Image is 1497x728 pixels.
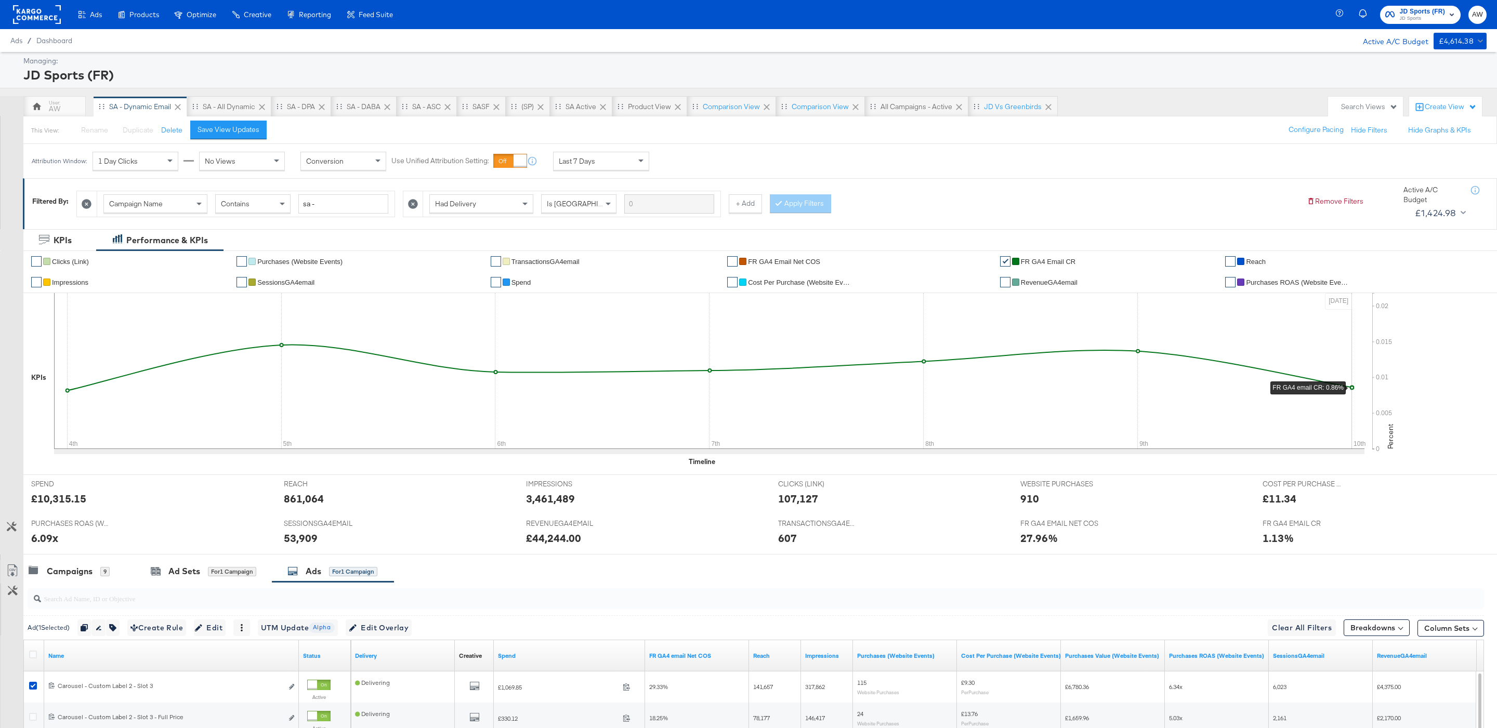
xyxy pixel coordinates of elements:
span: Optimize [187,10,216,19]
div: Active A/C Budget [1403,185,1461,204]
div: 3,461,489 [526,491,575,506]
div: (SP) [521,102,534,112]
span: 24 [857,710,863,718]
a: ✔ [237,256,247,267]
span: £330.12 [498,714,619,722]
span: Create Rule [130,621,183,634]
span: JD Sports [1400,15,1446,23]
button: Save View Updates [190,121,267,139]
span: Creative [244,10,271,19]
span: SPEND [31,479,109,489]
a: Sessions - The total number of sessions [1273,652,1369,660]
span: £6,780.36 [1065,683,1089,691]
span: Campaign Name [109,199,163,208]
label: Use Unified Attribution Setting: [391,156,489,166]
div: JD vs Greenbirds [984,102,1042,112]
span: SessionsGA4email [257,279,314,286]
span: REVENUEGA4EMAIL [526,519,604,528]
a: The total value of the purchase actions divided by spend tracked by your Custom Audience pixel on... [1169,652,1265,660]
a: ✔ [31,277,42,287]
span: 78,177 [753,714,770,722]
a: Shows the current state of your Ad. [303,652,347,660]
span: Ads [10,36,22,45]
div: Performance & KPIs [126,234,208,246]
div: Comparison View [703,102,760,112]
span: 2,161 [1273,714,1286,722]
span: £9.30 [961,679,975,686]
span: Reporting [299,10,331,19]
a: The total value of the purchase actions tracked by your Custom Audience pixel on your website aft... [1065,652,1161,660]
span: Edit [197,621,222,634]
input: Search Ad Name, ID or Objective [41,584,1346,604]
div: Drag to reorder tab [511,103,517,109]
div: £1,424.98 [1415,205,1456,221]
button: Clear All Filters [1268,619,1336,636]
div: Drag to reorder tab [99,103,104,109]
div: for 1 Campaign [329,567,377,576]
a: ✔ [31,256,42,267]
span: Cost Per Purchase (Website Events) [748,279,852,286]
a: Ad Name. [48,652,295,660]
button: £4,614.38 [1434,33,1487,49]
span: / [22,36,36,45]
a: Dashboard [36,36,72,45]
span: Spend [511,279,531,286]
div: Managing: [23,56,1484,66]
div: SA - ASC [412,102,441,112]
div: SA - Dynamic email [109,102,171,112]
a: Transaction Revenue - The total sale revenue [1377,652,1473,660]
div: 607 [778,531,797,546]
div: £4,614.38 [1439,35,1474,48]
button: Remove Filters [1307,196,1363,206]
div: Search Views [1341,102,1398,112]
div: This View: [31,126,59,135]
button: Breakdowns [1344,619,1410,636]
div: Carousel - Custom Label 2 - Slot 3 [58,682,283,690]
div: Active A/C Budget [1352,33,1428,48]
button: + Add [729,194,762,213]
span: 141,657 [753,683,773,691]
span: Duplicate [123,125,153,135]
div: Timeline [689,457,715,467]
div: Filtered By: [32,196,69,206]
div: 910 [1020,491,1039,506]
span: 1 Day Clicks [98,156,138,166]
span: 6.34x [1169,683,1183,691]
div: Drag to reorder tab [870,103,876,109]
span: Impressions [52,279,88,286]
a: ✔ [727,256,738,267]
button: JD Sports (FR)JD Sports [1380,6,1461,24]
span: Contains [221,199,249,208]
div: SA Active [566,102,596,112]
div: £11.34 [1263,491,1296,506]
div: 27.96% [1020,531,1058,546]
div: SASF [472,102,490,112]
span: Reach [1246,258,1266,266]
span: TRANSACTIONSGA4EMAIL [778,519,856,528]
div: Campaigns [47,565,93,577]
div: Drag to reorder tab [555,103,561,109]
a: ✔ [1000,277,1010,287]
a: The number of times your ad was served. On mobile apps an ad is counted as served the first time ... [805,652,849,660]
span: Clear All Filters [1272,621,1332,634]
button: Column Sets [1417,620,1484,637]
span: Purchases ROAS (Website Events) [1246,279,1350,286]
div: Drag to reorder tab [618,103,623,109]
span: JD Sports (FR) [1400,6,1446,17]
div: 9 [100,567,110,576]
text: Percent [1386,424,1395,449]
div: Attribution Window: [31,157,87,165]
span: SESSIONSGA4EMAIL [284,519,362,528]
span: UTM Update [261,621,335,634]
span: Alpha [309,623,335,632]
a: ✔ [491,277,501,287]
div: for 1 Campaign [208,567,256,576]
span: Had Delivery [435,199,476,208]
a: Reflects the ability of your Ad to achieve delivery. [355,652,451,660]
div: 861,064 [284,491,324,506]
div: £44,244.00 [526,531,581,546]
span: 5.03x [1169,714,1183,722]
div: Drag to reorder tab [692,103,698,109]
span: RevenueGA4email [1021,279,1078,286]
div: 107,127 [778,491,818,506]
